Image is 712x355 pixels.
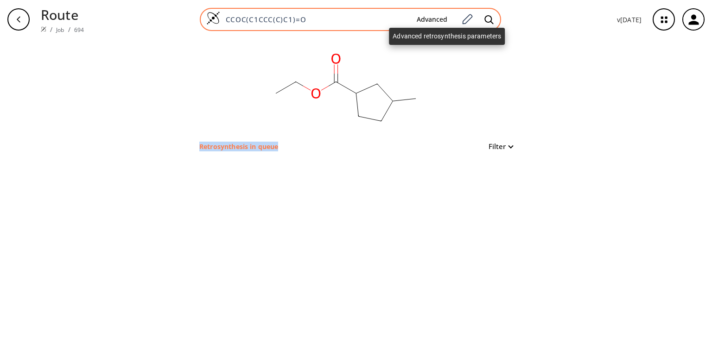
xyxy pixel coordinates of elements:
div: Advanced retrosynthesis parameters [389,28,505,45]
li: / [68,25,70,34]
button: Advanced [409,11,455,28]
a: 694 [74,26,84,34]
p: Route [41,5,84,25]
p: v [DATE] [617,15,642,25]
li: / [50,25,52,34]
input: Enter SMILES [220,15,409,24]
button: Filter [483,143,513,150]
a: Job [56,26,64,34]
img: Logo Spaya [206,11,220,25]
svg: CCOC(C1CCC(C)C1)=O [253,39,439,141]
p: Retrosynthesis in queue [199,142,278,151]
img: Spaya logo [41,26,46,32]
